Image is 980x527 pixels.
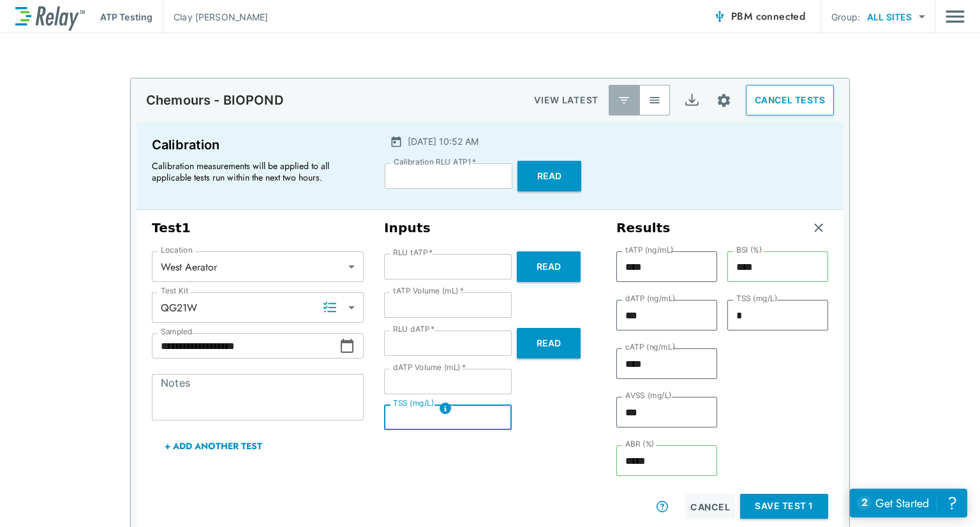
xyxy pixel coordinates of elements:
[152,254,364,279] div: West Aerator
[100,10,152,24] p: ATP Testing
[676,85,707,115] button: Export
[618,94,630,107] img: Latest
[736,246,762,255] label: BSI (%)
[625,391,672,400] label: AVSS (mg/L)
[625,294,676,303] label: dATP (ng/mL)
[393,248,433,257] label: RLU tATP
[174,10,268,24] p: Clay [PERSON_NAME]
[707,84,741,117] button: Site setup
[408,135,479,148] p: [DATE] 10:52 AM
[736,294,778,303] label: TSS (mg/L)
[812,221,825,234] img: Remove
[384,220,596,236] h3: Inputs
[152,160,356,183] p: Calibration measurements will be applied to all applicable tests run within the next two hours.
[740,494,828,519] button: Save Test 1
[146,93,283,108] p: Chemours - BIOPOND
[152,220,364,236] h3: Test 1
[625,343,675,352] label: cATP (ng/mL)
[946,4,965,29] img: Drawer Icon
[731,8,805,26] span: PBM
[746,85,834,115] button: CANCEL TESTS
[15,3,85,31] img: LuminUltra Relay
[390,135,403,148] img: Calender Icon
[708,4,810,29] button: PBM connected
[393,325,434,334] label: RLU dATP
[625,440,655,449] label: ABR (%)
[152,431,275,461] button: + Add Another Test
[625,246,674,255] label: tATP (ng/mL)
[534,93,598,108] p: VIEW LATEST
[152,295,364,320] div: QG21W
[152,333,339,359] input: Choose date, selected date is Sep 25, 2025
[685,494,735,519] button: Cancel
[713,10,726,23] img: Connected Icon
[394,158,476,167] label: Calibration RLU ATP1
[152,135,362,155] p: Calibration
[648,94,661,107] img: View All
[517,328,581,359] button: Read
[517,161,581,191] button: Read
[946,4,965,29] button: Main menu
[517,251,581,282] button: Read
[756,9,806,24] span: connected
[161,246,193,255] label: Location
[393,363,466,372] label: dATP Volume (mL)
[684,93,700,108] img: Export Icon
[393,399,434,408] label: TSS (mg/L)
[161,327,193,336] label: Sampled
[831,10,860,24] p: Group:
[850,489,967,517] iframe: Resource center
[616,220,671,236] h3: Results
[716,93,732,108] img: Settings Icon
[393,286,464,295] label: tATP Volume (mL)
[161,286,189,295] label: Test Kit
